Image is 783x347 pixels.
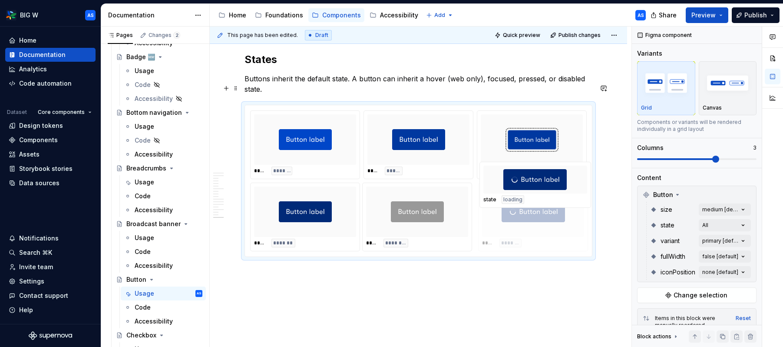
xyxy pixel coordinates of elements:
div: Buttonstateloading [479,162,591,208]
button: BIG WAS [2,6,99,24]
a: Accessibility [366,8,422,22]
div: Code [135,192,151,200]
a: Design tokens [5,119,96,133]
a: Accessibility [121,259,206,273]
a: Accessibility [121,314,206,328]
a: Data sources [5,176,96,190]
a: Components [5,133,96,147]
div: AS [638,12,644,19]
div: Items in this block were manually reordered. [655,315,730,329]
a: Checkbox [112,328,206,342]
div: Components [19,136,58,144]
div: Code [135,247,151,256]
div: Code [135,80,151,89]
button: Contact support [5,289,96,303]
a: Components [308,8,364,22]
button: Help [5,303,96,317]
span: variant [661,237,680,245]
span: Change selection [674,291,727,300]
span: Button [653,190,673,199]
a: Code automation [5,77,96,90]
a: Accessibility [121,147,206,161]
div: Broadcast banner [126,220,181,228]
a: Badge 🆕 [112,50,206,64]
a: Code [121,189,206,203]
div: BIG W [20,11,38,20]
span: size [661,205,672,214]
span: Share [659,11,677,20]
div: Components [322,11,361,20]
button: All [699,219,751,231]
button: primary [default] [699,235,751,247]
div: AS [87,12,94,19]
div: Settings [19,277,44,286]
div: All [702,222,708,229]
img: 551ca721-6c59-42a7-accd-e26345b0b9d6.png [6,10,17,20]
p: Buttons inherit the default state. A button can inherit a hover (web only), focused, pressed, or ... [244,73,592,94]
div: AS [197,289,202,298]
button: Core components [34,106,96,118]
p: Grid [641,104,652,111]
div: medium [default] [702,206,739,213]
a: Accessibility [121,203,206,217]
button: Quick preview [492,29,544,41]
div: Accessibility [135,261,173,270]
a: Code [121,78,206,92]
a: Storybook stories [5,162,96,176]
div: Usage [135,122,154,131]
button: Search ⌘K [5,246,96,260]
p: Canvas [703,104,722,111]
span: state [661,221,674,230]
button: Add [423,9,456,21]
a: Settings [5,274,96,288]
a: Assets [5,147,96,161]
div: Variants [637,49,662,58]
div: Block actions [637,333,671,340]
div: Analytics [19,65,47,73]
a: Usage [121,64,206,78]
h2: States [244,53,592,67]
span: Add [434,12,445,19]
div: Home [229,11,246,20]
div: Contact support [19,291,68,300]
div: Help [19,306,33,314]
a: UsageAS [121,287,206,300]
button: Publish [732,7,780,23]
span: Draft [315,32,328,39]
p: 3 [753,144,757,151]
div: Assets [19,150,40,159]
div: false [default] [702,253,738,260]
div: Usage [135,289,154,298]
a: Documentation [5,48,96,62]
a: Home [215,8,250,22]
span: Publish [744,11,767,20]
div: Usage [135,178,154,187]
a: Code [121,245,206,259]
button: Share [646,7,682,23]
div: Button [126,275,146,284]
a: Usage [121,120,206,133]
div: Documentation [19,50,66,59]
button: Reset [736,315,751,322]
a: Usage [121,231,206,245]
img: placeholder [703,67,753,99]
img: placeholder [641,67,691,99]
div: Accessibility [135,206,173,214]
a: Accessibility [121,92,206,106]
a: Breadcrumbs [112,161,206,175]
div: Home [19,36,36,45]
div: Bottom navigation [126,108,182,117]
div: Code [135,303,151,312]
a: Invite team [5,260,96,274]
svg: Supernova Logo [29,331,72,340]
div: none [default] [702,269,738,276]
a: Broadcast banner [112,217,206,231]
div: Page tree [215,7,422,24]
button: Preview [686,7,728,23]
span: Preview [691,11,716,20]
span: state [483,196,496,203]
div: Button [639,188,754,202]
button: none [default] [699,266,751,278]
